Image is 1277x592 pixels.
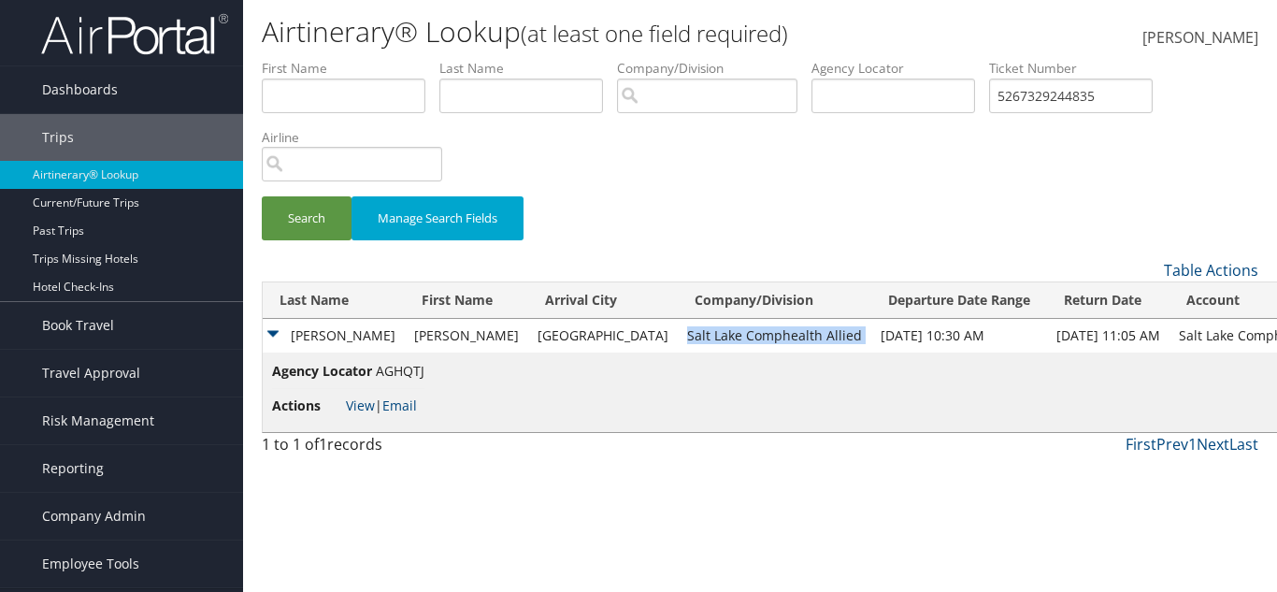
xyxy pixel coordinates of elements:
a: 1 [1188,434,1197,455]
span: Risk Management [42,397,154,444]
a: Table Actions [1164,260,1258,281]
h1: Airtinerary® Lookup [262,12,926,51]
span: Trips [42,114,74,161]
span: 1 [319,434,327,455]
th: Return Date: activate to sort column ascending [1047,282,1169,319]
label: Agency Locator [811,59,989,78]
th: Departure Date Range: activate to sort column ascending [871,282,1047,319]
button: Manage Search Fields [352,196,524,240]
td: [DATE] 11:05 AM [1047,319,1169,353]
a: [PERSON_NAME] [1142,9,1258,67]
label: Last Name [439,59,617,78]
button: Search [262,196,352,240]
span: Actions [272,396,342,416]
span: Book Travel [42,302,114,349]
span: Dashboards [42,66,118,113]
span: Employee Tools [42,541,139,587]
td: [DATE] 10:30 AM [871,319,1047,353]
span: Reporting [42,445,104,492]
label: Ticket Number [989,59,1167,78]
th: Last Name: activate to sort column ascending [263,282,405,319]
label: Company/Division [617,59,811,78]
td: Salt Lake Comphealth Allied [678,319,871,353]
small: (at least one field required) [521,18,788,49]
label: Airline [262,128,456,147]
a: Last [1229,434,1258,455]
td: [PERSON_NAME] [405,319,528,353]
span: | [346,397,417,414]
img: airportal-logo.png [41,12,228,56]
a: First [1126,434,1156,455]
span: Agency Locator [272,361,372,382]
span: AGHQTJ [376,362,424,380]
th: Arrival City: activate to sort column ascending [528,282,678,319]
a: View [346,397,375,414]
span: Travel Approval [42,350,140,397]
td: [PERSON_NAME] [263,319,405,353]
td: [GEOGRAPHIC_DATA] [528,319,678,353]
a: Next [1197,434,1229,455]
th: Company/Division [678,282,871,319]
span: [PERSON_NAME] [1142,27,1258,48]
a: Prev [1156,434,1188,455]
th: First Name: activate to sort column ascending [405,282,528,319]
span: Company Admin [42,493,146,540]
a: Email [382,397,417,414]
label: First Name [262,59,439,78]
div: 1 to 1 of records [262,433,490,465]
